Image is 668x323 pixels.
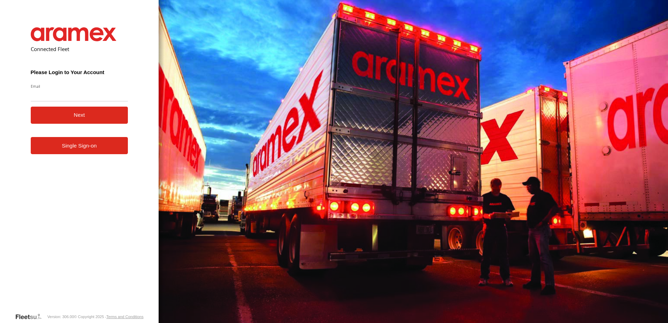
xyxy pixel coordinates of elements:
[74,315,144,319] div: © Copyright 2025 -
[31,69,128,75] h3: Please Login to Your Account
[106,315,143,319] a: Terms and Conditions
[31,137,128,154] a: Single Sign-on
[31,84,128,89] label: Email
[47,315,74,319] div: Version: 306.00
[31,107,128,124] button: Next
[31,45,128,52] h2: Connected Fleet
[15,313,47,320] a: Visit our Website
[31,27,117,41] img: Aramex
